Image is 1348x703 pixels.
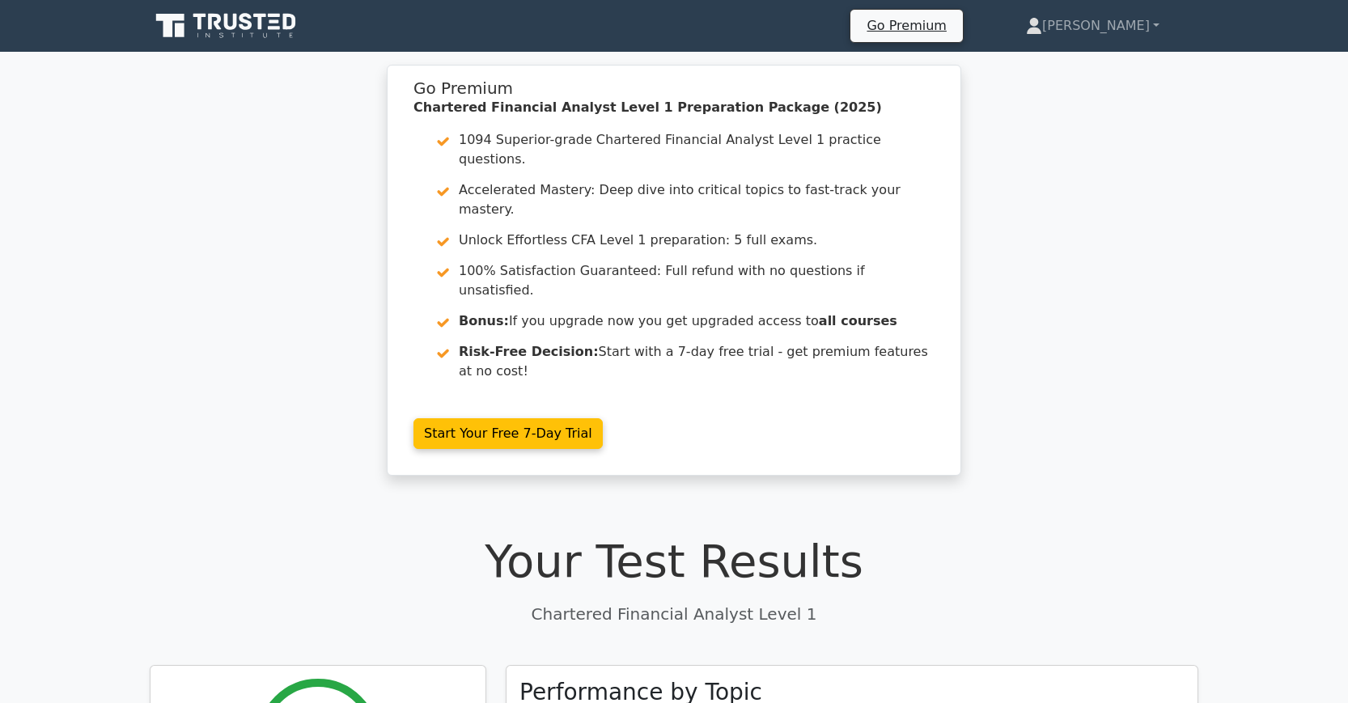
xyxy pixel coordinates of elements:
a: [PERSON_NAME] [987,10,1198,42]
h1: Your Test Results [150,534,1198,588]
a: Start Your Free 7-Day Trial [413,418,603,449]
a: Go Premium [857,15,956,36]
p: Chartered Financial Analyst Level 1 [150,602,1198,626]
